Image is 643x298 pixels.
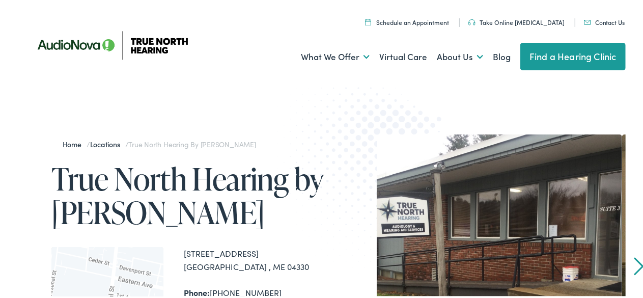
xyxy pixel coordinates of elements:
[63,137,256,147] span: / /
[365,17,371,23] img: Icon symbolizing a calendar in color code ffb348
[90,137,125,147] a: Locations
[520,41,626,68] a: Find a Hearing Clinic
[468,17,476,23] img: Headphones icon in color code ffb348
[301,36,370,74] a: What We Offer
[437,36,483,74] a: About Us
[51,160,326,227] h1: True North Hearing by [PERSON_NAME]
[584,18,591,23] img: Mail icon in color code ffb348, used for communication purposes
[584,16,625,24] a: Contact Us
[365,16,449,24] a: Schedule an Appointment
[128,137,256,147] span: True North Hearing by [PERSON_NAME]
[63,137,87,147] a: Home
[468,16,565,24] a: Take Online [MEDICAL_DATA]
[493,36,511,74] a: Blog
[184,245,326,271] div: [STREET_ADDRESS] [GEOGRAPHIC_DATA] , ME 04330
[379,36,427,74] a: Virtual Care
[184,285,210,296] strong: Phone:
